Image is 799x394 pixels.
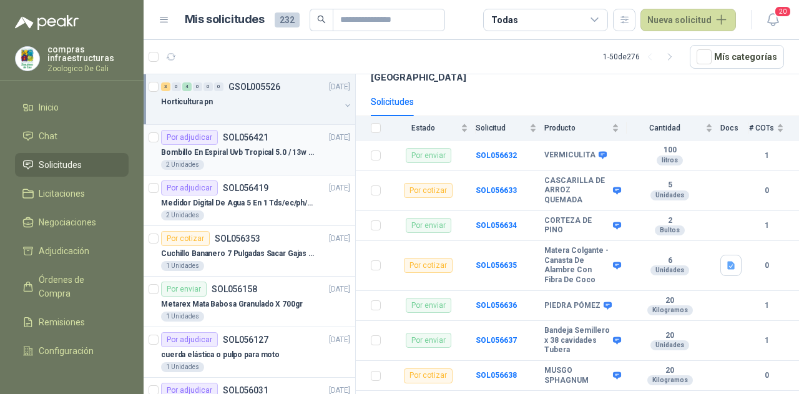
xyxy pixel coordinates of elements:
p: Bombillo En Espiral Uvb Tropical 5.0 / 13w Reptiles (ectotermos) [161,147,316,159]
b: VERMICULITA [544,150,596,160]
span: Solicitud [476,124,527,132]
a: Solicitudes [15,153,129,177]
a: SOL056632 [476,151,517,160]
b: MUSGO SPHAGNUM [544,366,610,385]
div: 0 [193,82,202,91]
b: SOL056638 [476,371,517,380]
div: Unidades [650,265,689,275]
div: 0 [172,82,181,91]
th: Estado [388,116,476,140]
b: 20 [627,331,713,341]
p: SOL056127 [223,335,268,344]
div: 4 [182,82,192,91]
b: 1 [749,220,784,232]
span: Chat [39,129,57,143]
a: Inicio [15,96,129,119]
img: Company Logo [16,47,39,71]
a: SOL056637 [476,336,517,345]
b: 1 [749,150,784,162]
div: Bultos [655,225,685,235]
div: Por cotizar [161,231,210,246]
span: Producto [544,124,609,132]
div: Por cotizar [404,368,453,383]
div: Por enviar [406,333,451,348]
a: 3 0 4 0 0 0 GSOL005526[DATE] Horticultura pn [161,79,353,119]
div: 1 Unidades [161,261,204,271]
b: 100 [627,145,713,155]
a: Por adjudicarSOL056421[DATE] Bombillo En Espiral Uvb Tropical 5.0 / 13w Reptiles (ectotermos)2 Un... [144,125,355,175]
div: Unidades [650,340,689,350]
div: Por adjudicar [161,332,218,347]
p: Horticultura pn [161,96,213,108]
a: Adjudicación [15,239,129,263]
img: Logo peakr [15,15,79,30]
a: Negociaciones [15,210,129,234]
p: Medidor Digital De Agua 5 En 1 Tds/ec/ph/salinidad/temperatu [161,197,316,209]
div: 0 [203,82,213,91]
div: Por enviar [161,282,207,297]
div: 1 Unidades [161,312,204,322]
a: Chat [15,124,129,148]
p: compras infraestructuras [47,45,129,62]
b: 6 [627,256,713,266]
b: 5 [627,180,713,190]
b: 20 [627,296,713,306]
a: Configuración [15,339,129,363]
p: SOL056419 [223,184,268,192]
span: # COTs [749,124,774,132]
b: 1 [749,335,784,347]
div: 2 Unidades [161,160,204,170]
b: CORTEZA DE PINO [544,216,610,235]
a: Por cotizarSOL056353[DATE] Cuchillo Bananero 7 Pulgadas Sacar Gajas O Deshoje O Desman1 Unidades [144,226,355,277]
b: SOL056636 [476,301,517,310]
div: 1 - 50 de 276 [603,47,680,67]
div: Por cotizar [404,183,453,198]
th: Solicitud [476,116,544,140]
a: Por enviarSOL056158[DATE] Metarex Mata Babosa Granulado X 700gr1 Unidades [144,277,355,327]
div: Todas [491,13,517,27]
b: 0 [749,185,784,197]
b: SOL056633 [476,186,517,195]
p: [DATE] [329,81,350,93]
div: Solicitudes [371,95,414,109]
a: Remisiones [15,310,129,334]
p: cuerda elástica o pulpo para moto [161,349,280,361]
div: Por enviar [406,218,451,233]
a: SOL056634 [476,221,517,230]
b: 0 [749,370,784,382]
a: Órdenes de Compra [15,268,129,305]
p: SOL056158 [212,285,257,293]
div: Por enviar [406,298,451,313]
span: Órdenes de Compra [39,273,117,300]
b: 2 [627,216,713,226]
button: Mís categorías [690,45,784,69]
b: Matera Colgante - Canasta De Alambre Con Fibra De Coco [544,246,610,285]
span: Licitaciones [39,187,85,200]
div: Por enviar [406,148,451,163]
div: 3 [161,82,170,91]
span: Inicio [39,101,59,114]
a: SOL056635 [476,261,517,270]
div: 2 Unidades [161,210,204,220]
p: SOL056353 [215,234,260,243]
div: Por adjudicar [161,180,218,195]
span: 232 [275,12,300,27]
span: Cantidad [627,124,703,132]
b: 1 [749,300,784,312]
b: 20 [627,366,713,376]
h1: Mis solicitudes [185,11,265,29]
a: Licitaciones [15,182,129,205]
div: Por cotizar [404,258,453,273]
button: Nueva solicitud [640,9,736,31]
th: Docs [720,116,749,140]
span: 20 [774,6,792,17]
a: Por adjudicarSOL056127[DATE] cuerda elástica o pulpo para moto1 Unidades [144,327,355,378]
th: Cantidad [627,116,720,140]
p: GSOL005526 [228,82,280,91]
span: Negociaciones [39,215,96,229]
div: litros [657,155,683,165]
div: 0 [214,82,223,91]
